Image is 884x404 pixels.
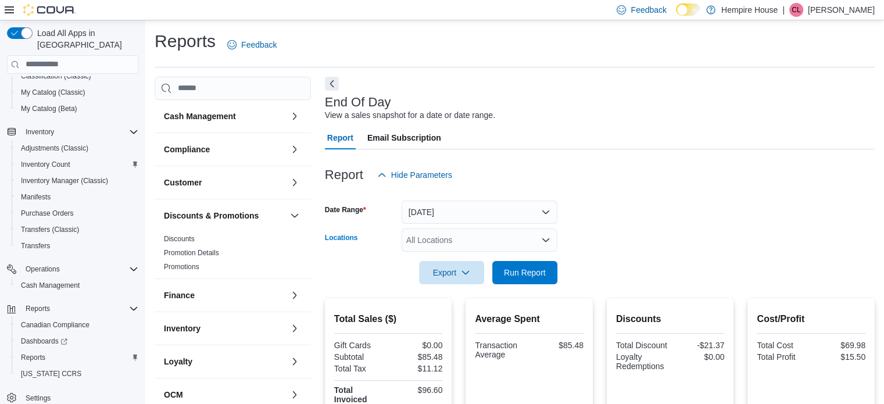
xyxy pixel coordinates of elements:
span: Run Report [504,267,546,278]
span: Discounts [164,234,195,244]
button: Inventory [164,323,285,334]
span: Cash Management [16,278,138,292]
button: Purchase Orders [12,205,143,221]
span: Purchase Orders [21,209,74,218]
button: Cash Management [164,110,285,122]
button: OCM [164,389,285,401]
span: Reports [16,351,138,364]
a: Cash Management [16,278,84,292]
button: Loyalty [288,355,302,369]
div: $85.48 [391,352,442,362]
div: $69.98 [814,341,865,350]
a: Transfers [16,239,55,253]
button: Inventory Count [12,156,143,173]
a: Classification (Classic) [16,69,96,83]
a: Manifests [16,190,55,204]
h3: Cash Management [164,110,236,122]
span: Email Subscription [367,126,441,149]
button: Loyalty [164,356,285,367]
button: Discounts & Promotions [288,209,302,223]
button: Compliance [164,144,285,155]
span: My Catalog (Beta) [16,102,138,116]
span: Dashboards [16,334,138,348]
button: Canadian Compliance [12,317,143,333]
button: Transfers [12,238,143,254]
button: My Catalog (Beta) [12,101,143,117]
a: Adjustments (Classic) [16,141,93,155]
span: Report [327,126,353,149]
button: Next [325,77,339,91]
span: Inventory Manager (Classic) [21,176,108,185]
button: Manifests [12,189,143,205]
div: Gift Cards [334,341,386,350]
span: Classification (Classic) [16,69,138,83]
button: Compliance [288,142,302,156]
div: Transaction Average [475,341,527,359]
button: Finance [164,289,285,301]
a: Discounts [164,235,195,243]
button: My Catalog (Classic) [12,84,143,101]
button: Cash Management [288,109,302,123]
button: Inventory [21,125,59,139]
div: Total Discount [616,341,668,350]
span: My Catalog (Beta) [21,104,77,113]
button: Inventory [288,321,302,335]
button: Inventory Manager (Classic) [12,173,143,189]
h3: End Of Day [325,95,391,109]
span: [US_STATE] CCRS [21,369,81,378]
a: [US_STATE] CCRS [16,367,86,381]
span: Classification (Classic) [21,71,91,81]
a: Inventory Count [16,158,75,171]
div: Subtotal [334,352,386,362]
span: Transfers [21,241,50,251]
button: Finance [288,288,302,302]
a: Transfers (Classic) [16,223,84,237]
button: Classification (Classic) [12,68,143,84]
button: Open list of options [541,235,550,245]
button: Reports [12,349,143,366]
button: Inventory [2,124,143,140]
button: Hide Parameters [373,163,457,187]
button: Run Report [492,261,557,284]
p: | [782,3,785,17]
button: [DATE] [402,201,557,224]
a: My Catalog (Classic) [16,85,90,99]
span: Feedback [241,39,277,51]
a: Dashboards [12,333,143,349]
button: Operations [21,262,65,276]
h3: Loyalty [164,356,192,367]
div: $11.12 [391,364,442,373]
span: Inventory Count [16,158,138,171]
span: Cash Management [21,281,80,290]
span: Settings [26,394,51,403]
span: Export [426,261,477,284]
div: $15.50 [814,352,865,362]
div: $85.48 [532,341,584,350]
a: My Catalog (Beta) [16,102,82,116]
span: Washington CCRS [16,367,138,381]
span: Load All Apps in [GEOGRAPHIC_DATA] [33,27,138,51]
button: Export [419,261,484,284]
a: Promotions [164,263,199,271]
h2: Discounts [616,312,725,326]
h3: Finance [164,289,195,301]
label: Locations [325,233,358,242]
span: Transfers (Classic) [21,225,79,234]
div: $0.00 [672,352,724,362]
span: Reports [21,302,138,316]
h3: OCM [164,389,183,401]
div: Chris Lochan [789,3,803,17]
div: Total Tax [334,364,386,373]
p: [PERSON_NAME] [808,3,875,17]
button: Reports [21,302,55,316]
button: Discounts & Promotions [164,210,285,221]
div: Total Profit [757,352,808,362]
h2: Total Sales ($) [334,312,443,326]
img: Cova [23,4,76,16]
span: Canadian Compliance [21,320,90,330]
span: My Catalog (Classic) [21,88,85,97]
span: Feedback [631,4,666,16]
span: My Catalog (Classic) [16,85,138,99]
h3: Inventory [164,323,201,334]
